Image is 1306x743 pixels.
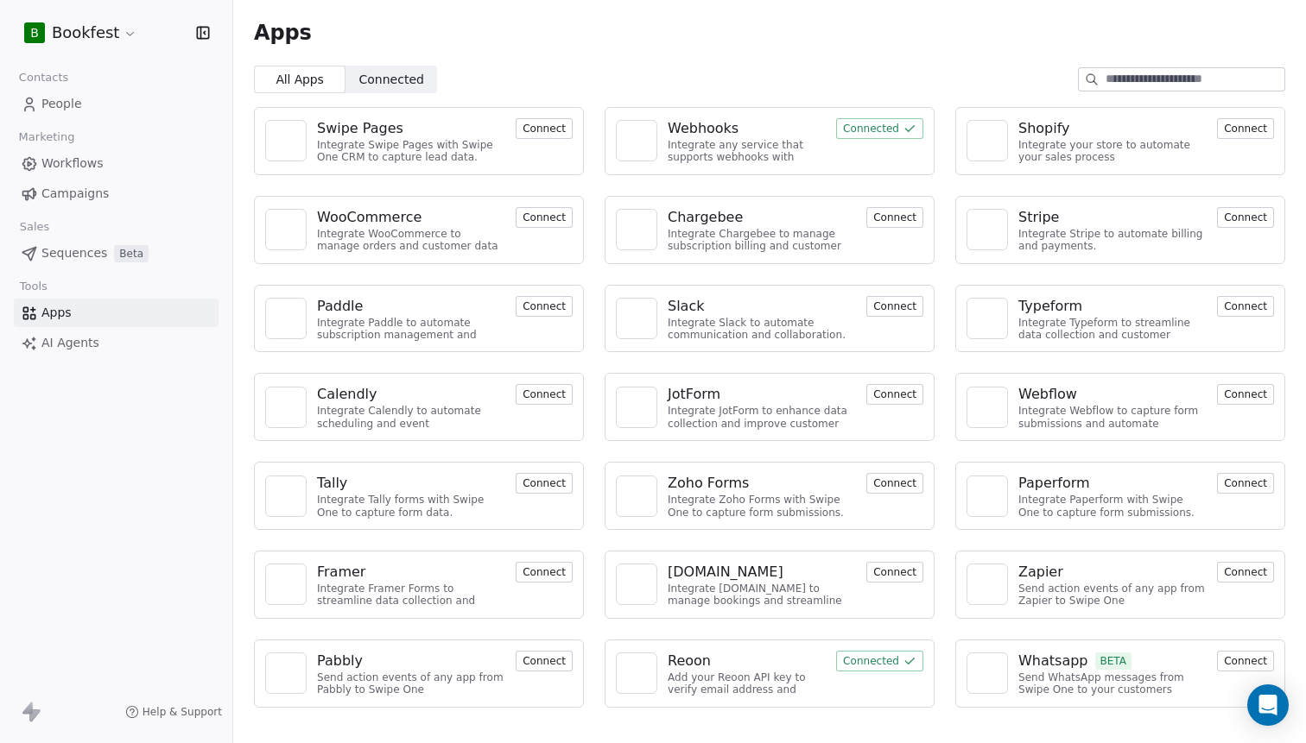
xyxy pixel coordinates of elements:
div: Integrate Zoho Forms with Swipe One to capture form submissions. [668,494,856,519]
a: Paddle [317,296,505,317]
img: NA [273,483,299,509]
div: Add your Reoon API key to verify email address and reduce bounces [668,671,826,696]
a: Connect [1217,120,1274,136]
a: Framer [317,562,505,582]
a: NA [616,475,657,517]
div: Paddle [317,296,363,317]
button: Connect [1217,118,1274,139]
div: Integrate Slack to automate communication and collaboration. [668,317,856,342]
a: NA [616,652,657,694]
img: NA [624,305,650,331]
a: NA [265,652,307,694]
img: NA [273,305,299,331]
span: Connected [359,71,424,89]
div: Integrate Webflow to capture form submissions and automate customer engagement. [1018,405,1207,430]
a: NA [265,475,307,517]
a: Connect [516,209,573,225]
a: Connected [836,120,923,136]
div: Webflow [1018,384,1077,405]
a: Connect [866,209,923,225]
button: Connected [836,651,923,671]
a: Connect [1217,386,1274,402]
img: NA [974,394,1000,420]
a: NA [616,564,657,605]
div: Integrate Framer Forms to streamline data collection and customer engagement. [317,582,505,608]
a: Connect [1217,475,1274,491]
div: Chargebee [668,207,743,228]
button: Connect [866,562,923,582]
a: NA [265,209,307,250]
div: Whatsapp [1018,651,1088,671]
img: NA [624,571,650,597]
span: AI Agents [41,334,99,352]
div: Slack [668,296,704,317]
div: Integrate JotForm to enhance data collection and improve customer engagement. [668,405,856,430]
div: Integrate your store to automate your sales process [1018,139,1207,164]
a: Campaigns [14,179,219,208]
div: Shopify [1018,118,1070,139]
div: [DOMAIN_NAME] [668,562,783,582]
a: NA [616,209,657,250]
img: NA [624,660,650,686]
button: Connect [1217,207,1274,228]
span: Apps [254,20,312,46]
div: Send action events of any app from Zapier to Swipe One [1018,582,1207,608]
img: NA [624,483,650,509]
a: Zoho Forms [668,473,856,494]
button: Connect [866,207,923,228]
a: SequencesBeta [14,239,219,268]
a: NA [967,209,1008,250]
img: NA [974,660,1000,686]
a: NA [616,387,657,428]
button: Connected [836,118,923,139]
a: Swipe Pages [317,118,505,139]
div: Framer [317,562,365,582]
a: NA [967,652,1008,694]
a: NA [967,475,1008,517]
div: Stripe [1018,207,1059,228]
a: NA [616,120,657,161]
button: Connect [516,651,573,671]
button: Connect [1217,473,1274,494]
a: Workflows [14,149,219,178]
span: Marketing [11,124,82,150]
div: Webhooks [668,118,739,139]
a: Help & Support [125,705,222,719]
span: Apps [41,304,72,322]
a: Connected [836,652,923,669]
a: Shopify [1018,118,1207,139]
div: Calendly [317,384,377,405]
span: Campaigns [41,185,109,203]
img: NA [974,571,1000,597]
button: Connect [516,207,573,228]
img: NA [974,483,1000,509]
div: Pabbly [317,651,363,671]
a: Apps [14,299,219,327]
a: NA [265,564,307,605]
a: Stripe [1018,207,1207,228]
span: Workflows [41,154,104,173]
a: JotForm [668,384,856,405]
img: NA [974,305,1000,331]
a: NA [967,564,1008,605]
button: Connect [1217,651,1274,671]
a: Connect [516,298,573,314]
a: NA [967,120,1008,161]
button: Connect [1217,384,1274,405]
div: Open Intercom Messenger [1247,684,1289,726]
a: Connect [866,298,923,314]
div: Paperform [1018,473,1090,494]
div: Zoho Forms [668,473,749,494]
a: Connect [866,564,923,580]
a: Connect [866,475,923,491]
a: Connect [1217,652,1274,669]
button: Connect [516,473,573,494]
a: Connect [1217,298,1274,314]
button: Connect [866,296,923,317]
span: Sales [12,214,57,240]
img: NA [273,217,299,242]
a: Slack [668,296,856,317]
a: Connect [516,652,573,669]
div: Integrate WooCommerce to manage orders and customer data [317,228,505,253]
a: Connect [1217,209,1274,225]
